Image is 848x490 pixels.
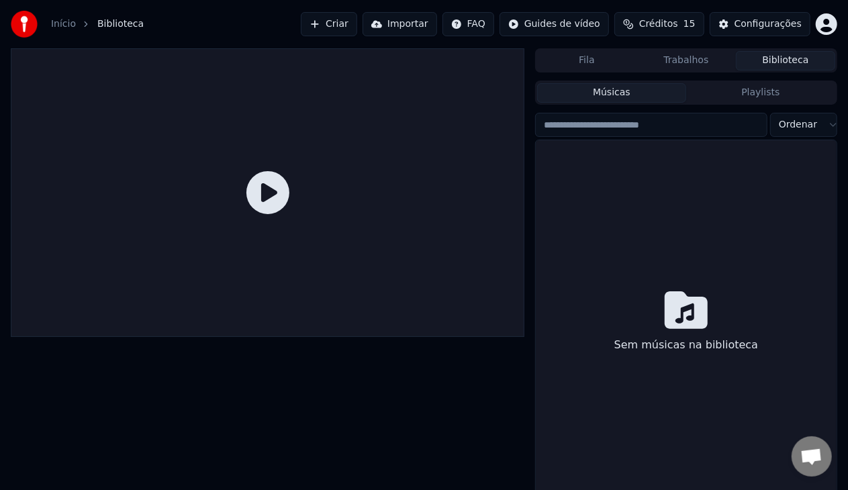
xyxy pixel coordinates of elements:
button: Criar [301,12,357,36]
button: Guides de vídeo [500,12,609,36]
button: Créditos15 [614,12,704,36]
button: Playlists [686,83,835,103]
nav: breadcrumb [51,17,144,31]
div: Conversa aberta [792,436,832,477]
span: Créditos [639,17,678,31]
button: FAQ [442,12,494,36]
button: Configurações [710,12,810,36]
div: Configurações [735,17,802,31]
span: Ordenar [779,118,817,132]
button: Importar [363,12,437,36]
img: youka [11,11,38,38]
button: Biblioteca [736,51,835,70]
button: Trabalhos [637,51,736,70]
span: Biblioteca [97,17,144,31]
a: Início [51,17,76,31]
div: Sem músicas na biblioteca [609,332,763,358]
button: Fila [537,51,637,70]
button: Músicas [537,83,686,103]
span: 15 [684,17,696,31]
